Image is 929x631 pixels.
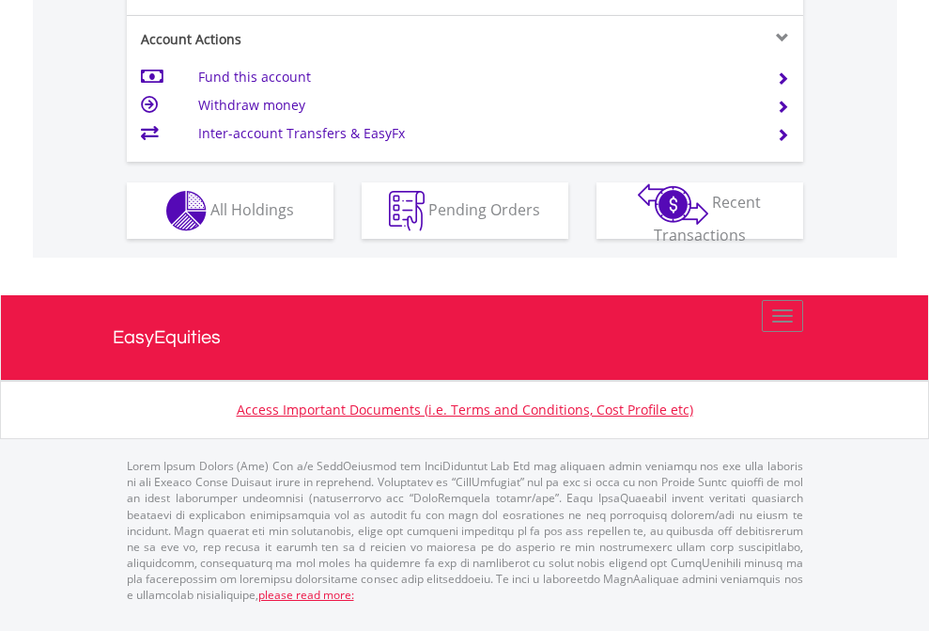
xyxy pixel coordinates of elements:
[237,401,693,418] a: Access Important Documents (i.e. Terms and Conditions, Cost Profile etc)
[428,198,540,219] span: Pending Orders
[113,295,817,380] a: EasyEquities
[210,198,294,219] span: All Holdings
[389,191,425,231] img: pending_instructions-wht.png
[362,182,568,239] button: Pending Orders
[127,30,465,49] div: Account Actions
[166,191,207,231] img: holdings-wht.png
[198,91,753,119] td: Withdraw money
[198,119,753,148] td: Inter-account Transfers & EasyFx
[127,182,333,239] button: All Holdings
[258,587,354,603] a: please read more:
[638,183,708,225] img: transactions-zar-wht.png
[127,458,803,603] p: Lorem Ipsum Dolors (Ame) Con a/e SeddOeiusmod tem InciDiduntut Lab Etd mag aliquaen admin veniamq...
[198,63,753,91] td: Fund this account
[596,182,803,239] button: Recent Transactions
